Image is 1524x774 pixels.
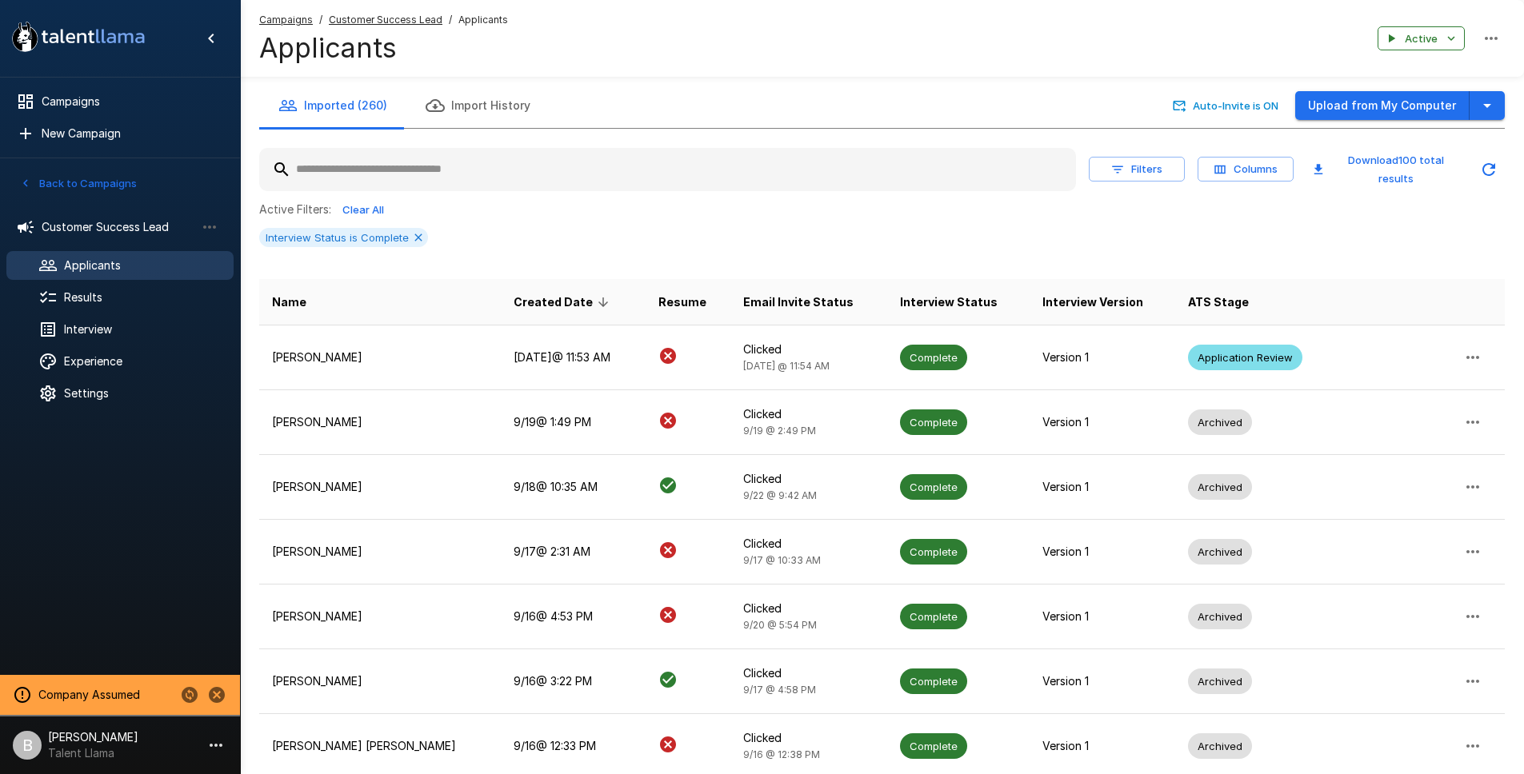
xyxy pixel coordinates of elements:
[1188,293,1249,312] span: ATS Stage
[658,670,678,689] svg: Is Present
[272,738,488,754] p: [PERSON_NAME] [PERSON_NAME]
[1295,91,1470,121] button: Upload from My Computer
[501,649,646,714] td: 9/16 @ 3:22 PM
[1042,738,1162,754] p: Version 1
[900,480,967,495] span: Complete
[900,674,967,689] span: Complete
[900,415,967,430] span: Complete
[272,293,306,312] span: Name
[1188,480,1252,495] span: Archived
[900,545,967,560] span: Complete
[501,520,646,584] td: 9/17 @ 2:31 AM
[1188,609,1252,624] span: Archived
[1188,739,1252,754] span: Archived
[743,600,874,616] p: Clicked
[658,293,706,312] span: Resume
[514,293,614,312] span: Created Date
[658,346,678,365] svg: Is Not Present
[1188,415,1252,430] span: Archived
[259,14,313,26] u: Campaigns
[1188,350,1302,365] span: Application Review
[449,12,452,28] span: /
[900,350,967,365] span: Complete
[1042,414,1162,430] p: Version 1
[329,14,442,26] u: Customer Success Lead
[743,730,874,746] p: Clicked
[338,197,389,222] button: Clear All
[1042,544,1162,560] p: Version 1
[1042,673,1162,689] p: Version 1
[259,231,415,244] span: Interview Status is Complete
[743,293,854,312] span: Email Invite Status
[1042,608,1162,624] p: Version 1
[259,201,331,217] p: Active Filters:
[1089,157,1185,182] button: Filters
[272,349,488,365] p: [PERSON_NAME]
[501,390,646,455] td: 9/19 @ 1:49 PM
[406,83,550,128] button: Import History
[259,228,428,247] div: Interview Status is Complete
[272,544,488,560] p: [PERSON_NAME]
[458,12,508,28] span: Applicants
[743,748,820,760] span: 9/16 @ 12:38 PM
[900,739,967,754] span: Complete
[743,341,874,357] p: Clicked
[743,619,817,631] span: 9/20 @ 5:54 PM
[743,406,874,422] p: Clicked
[501,325,646,390] td: [DATE] @ 11:53 AM
[743,665,874,681] p: Clicked
[743,471,874,487] p: Clicked
[743,536,874,552] p: Clicked
[272,673,488,689] p: [PERSON_NAME]
[658,605,678,624] svg: Is Not Present
[1042,293,1143,312] span: Interview Version
[1306,148,1466,191] button: Download100 total results
[501,455,646,520] td: 9/18 @ 10:35 AM
[658,476,678,495] svg: Is Present
[259,83,406,128] button: Imported (260)
[743,425,816,437] span: 9/19 @ 2:49 PM
[1473,154,1505,186] button: Updated Today - 1:23 PM
[900,609,967,624] span: Complete
[259,31,508,65] h4: Applicants
[501,584,646,649] td: 9/16 @ 4:53 PM
[743,360,830,372] span: [DATE] @ 11:54 AM
[658,541,678,560] svg: Is Not Present
[658,411,678,430] svg: Is Not Present
[1170,94,1282,118] button: Auto-Invite is ON
[1198,157,1294,182] button: Columns
[1378,26,1465,51] button: Active
[319,12,322,28] span: /
[743,684,816,696] span: 9/17 @ 4:58 PM
[743,489,817,501] span: 9/22 @ 9:42 AM
[1042,479,1162,495] p: Version 1
[272,414,488,430] p: [PERSON_NAME]
[1188,674,1252,689] span: Archived
[272,479,488,495] p: [PERSON_NAME]
[900,293,998,312] span: Interview Status
[1042,349,1162,365] p: Version 1
[743,554,821,566] span: 9/17 @ 10:33 AM
[272,608,488,624] p: [PERSON_NAME]
[1188,545,1252,560] span: Archived
[658,735,678,754] svg: Is Not Present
